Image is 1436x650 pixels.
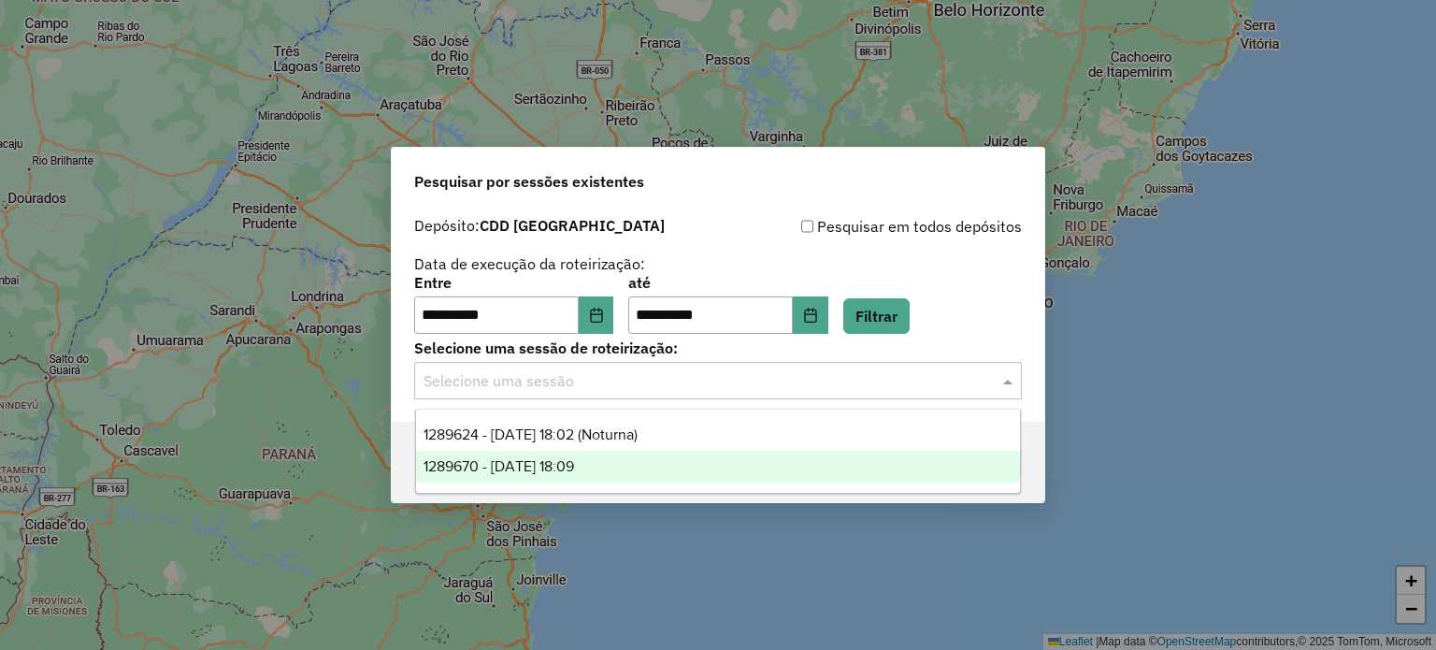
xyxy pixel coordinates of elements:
[579,296,614,334] button: Choose Date
[480,216,665,235] strong: CDD [GEOGRAPHIC_DATA]
[843,298,910,334] button: Filtrar
[414,170,644,193] span: Pesquisar por sessões existentes
[628,271,827,294] label: até
[414,214,665,237] label: Depósito:
[424,426,638,442] span: 1289624 - [DATE] 18:02 (Noturna)
[424,458,574,474] span: 1289670 - [DATE] 18:09
[414,271,613,294] label: Entre
[414,253,645,275] label: Data de execução da roteirização:
[414,337,1022,359] label: Selecione uma sessão de roteirização:
[718,215,1022,238] div: Pesquisar em todos depósitos
[415,409,1022,494] ng-dropdown-panel: Options list
[793,296,828,334] button: Choose Date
